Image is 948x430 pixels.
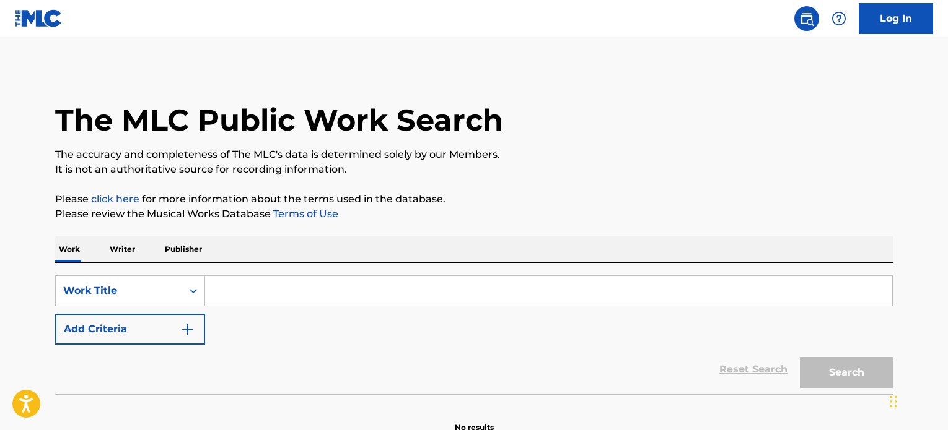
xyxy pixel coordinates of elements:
[63,283,175,298] div: Work Title
[890,383,897,420] div: Drag
[55,236,84,262] p: Work
[794,6,819,31] a: Public Search
[55,207,893,221] p: Please review the Musical Works Database
[55,275,893,394] form: Search Form
[91,193,139,205] a: click here
[161,236,206,262] p: Publisher
[180,322,195,337] img: 9d2ae6d4665cec9f34b9.svg
[55,101,503,139] h1: The MLC Public Work Search
[271,208,338,220] a: Terms of Use
[859,3,933,34] a: Log In
[799,11,814,26] img: search
[106,236,139,262] p: Writer
[55,162,893,177] p: It is not an authoritative source for recording information.
[832,11,846,26] img: help
[55,192,893,207] p: Please for more information about the terms used in the database.
[15,9,63,27] img: MLC Logo
[827,6,851,31] div: Help
[886,371,948,430] iframe: Chat Widget
[55,314,205,345] button: Add Criteria
[55,147,893,162] p: The accuracy and completeness of The MLC's data is determined solely by our Members.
